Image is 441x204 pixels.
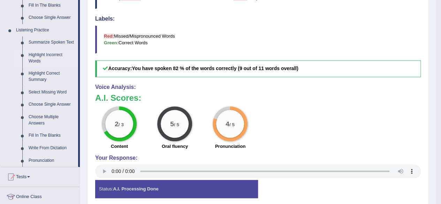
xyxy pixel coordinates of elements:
big: 2 [115,120,119,127]
small: / 5 [174,122,179,127]
label: Oral fluency [162,143,188,150]
blockquote: Missed/Mispronounced Words Correct Words [95,25,421,53]
a: Select Missing Word [25,86,78,99]
label: Pronunciation [215,143,245,150]
label: Content [111,143,128,150]
a: Choose Single Answer [25,12,78,24]
a: Highlight Correct Summary [25,67,78,86]
a: Highlight Incorrect Words [25,49,78,67]
b: Green: [104,40,119,45]
h5: Accuracy: [95,60,421,77]
big: 5 [170,120,174,127]
a: Choose Single Answer [25,98,78,111]
h4: Your Response: [95,155,421,161]
b: You have spoken 82 % of the words correctly (9 out of 11 words overall) [132,66,298,71]
h4: Labels: [95,16,421,22]
h4: Voice Analysis: [95,84,421,90]
a: Listening Practice [13,24,78,37]
a: Write From Dictation [25,142,78,154]
small: / 5 [229,122,235,127]
div: Status: [95,180,258,198]
a: Fill In The Blanks [25,129,78,142]
big: 4 [226,120,230,127]
small: / 3 [119,122,124,127]
b: A.I. Scores: [95,93,141,103]
a: Tests [0,167,80,184]
a: Choose Multiple Answers [25,111,78,129]
b: Red: [104,33,114,39]
strong: A.I. Processing Done [113,186,158,191]
a: Pronunciation [25,154,78,167]
a: Summarize Spoken Text [25,36,78,49]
